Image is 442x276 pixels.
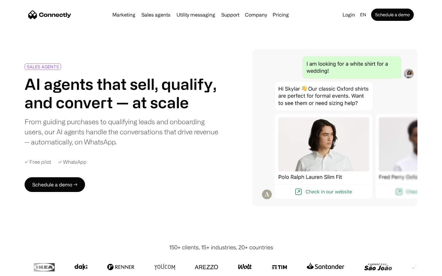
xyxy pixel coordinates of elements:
[139,12,173,17] a: Sales agents
[371,9,414,21] a: Schedule a demo
[169,243,273,251] div: 150+ clients, 15+ industries, 20+ countries
[340,10,358,19] a: Login
[25,75,219,112] h1: AI agents that sell, qualify, and convert — at scale
[6,265,37,274] aside: Language selected: English
[110,12,138,17] a: Marketing
[243,10,269,19] div: Company
[174,12,218,17] a: Utility messaging
[28,10,71,19] a: home
[270,12,291,17] a: Pricing
[245,10,267,19] div: Company
[25,117,219,147] div: From guiding purchases to qualifying leads and onboarding users, our AI agents handle the convers...
[219,12,242,17] a: Support
[360,10,366,19] div: en
[27,64,59,69] div: SALES AGENTS
[25,177,85,192] a: Schedule a demo →
[358,10,370,19] div: en
[12,265,37,274] ul: Language list
[58,159,87,165] div: ✓ WhatsApp
[25,159,51,165] div: ✓ Free pilot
